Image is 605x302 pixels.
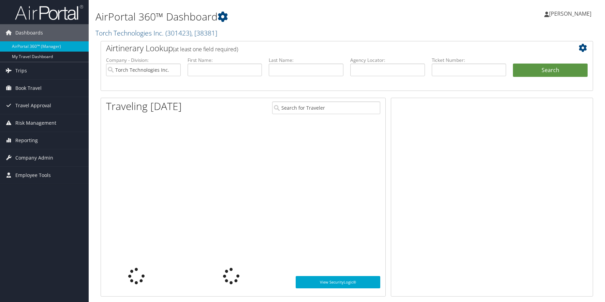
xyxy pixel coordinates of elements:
label: First Name: [188,57,262,64]
span: Trips [15,62,27,79]
h1: AirPortal 360™ Dashboard [95,10,431,24]
button: Search [513,64,588,77]
input: Search for Traveler [272,101,381,114]
h1: Traveling [DATE] [106,99,182,113]
span: Travel Approval [15,97,51,114]
span: (at least one field required) [173,45,238,53]
span: Dashboards [15,24,43,41]
span: Risk Management [15,114,56,132]
a: [PERSON_NAME] [544,3,598,24]
h2: Airtinerary Lookup [106,42,547,54]
span: Book Travel [15,80,42,97]
label: Last Name: [269,57,343,64]
span: Company Admin [15,149,53,166]
span: , [ 38381 ] [191,28,217,38]
label: Ticket Number: [432,57,506,64]
span: Reporting [15,132,38,149]
a: View SecurityLogic® [296,276,380,288]
span: ( 301423 ) [165,28,191,38]
a: Torch Technologies Inc. [95,28,217,38]
span: Employee Tools [15,167,51,184]
label: Company - Division: [106,57,181,64]
span: [PERSON_NAME] [549,10,591,17]
label: Agency Locator: [350,57,425,64]
img: airportal-logo.png [15,4,83,20]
